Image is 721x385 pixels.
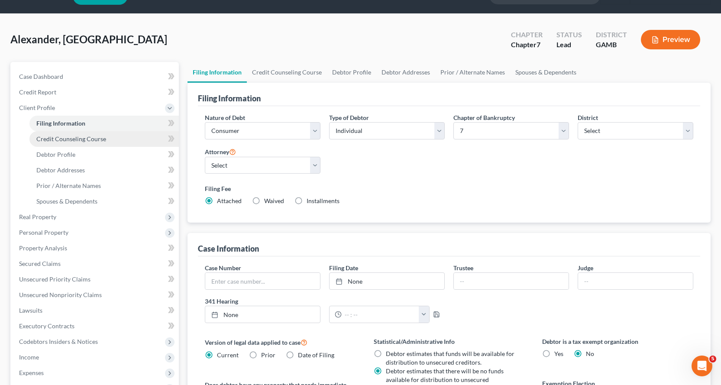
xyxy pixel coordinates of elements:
[19,104,55,111] span: Client Profile
[200,297,449,306] label: 341 Hearing
[29,194,179,209] a: Spouses & Dependents
[29,116,179,131] a: Filing Information
[205,306,320,323] a: None
[36,120,85,127] span: Filing Information
[596,40,627,50] div: GAMB
[205,337,356,347] label: Version of legal data applied to case
[12,84,179,100] a: Credit Report
[36,197,97,205] span: Spouses & Dependents
[19,275,91,283] span: Unsecured Priority Claims
[188,62,247,83] a: Filing Information
[453,113,515,122] label: Chapter of Bankruptcy
[36,182,101,189] span: Prior / Alternate Names
[12,240,179,256] a: Property Analysis
[19,229,68,236] span: Personal Property
[596,30,627,40] div: District
[198,93,261,104] div: Filing Information
[217,351,239,359] span: Current
[29,131,179,147] a: Credit Counseling Course
[511,40,543,50] div: Chapter
[12,256,179,272] a: Secured Claims
[19,213,56,220] span: Real Property
[556,40,582,50] div: Lead
[327,62,376,83] a: Debtor Profile
[36,151,75,158] span: Debtor Profile
[435,62,510,83] a: Prior / Alternate Names
[36,166,85,174] span: Debtor Addresses
[12,303,179,318] a: Lawsuits
[578,113,598,122] label: District
[19,338,98,345] span: Codebtors Insiders & Notices
[376,62,435,83] a: Debtor Addresses
[205,273,320,289] input: Enter case number...
[709,356,716,362] span: 5
[537,40,540,49] span: 7
[198,243,259,254] div: Case Information
[205,263,241,272] label: Case Number
[453,263,473,272] label: Trustee
[19,260,61,267] span: Secured Claims
[586,350,594,357] span: No
[330,273,444,289] a: None
[342,306,419,323] input: -- : --
[19,88,56,96] span: Credit Report
[578,263,593,272] label: Judge
[374,337,525,346] label: Statistical/Administrative Info
[19,291,102,298] span: Unsecured Nonpriority Claims
[36,135,106,142] span: Credit Counseling Course
[217,197,242,204] span: Attached
[19,322,74,330] span: Executory Contracts
[454,273,569,289] input: --
[264,197,284,204] span: Waived
[542,337,693,346] label: Debtor is a tax exempt organization
[554,350,563,357] span: Yes
[641,30,700,49] button: Preview
[29,147,179,162] a: Debtor Profile
[205,146,236,157] label: Attorney
[578,273,693,289] input: --
[329,113,369,122] label: Type of Debtor
[19,307,42,314] span: Lawsuits
[329,263,358,272] label: Filing Date
[19,244,67,252] span: Property Analysis
[29,162,179,178] a: Debtor Addresses
[556,30,582,40] div: Status
[19,73,63,80] span: Case Dashboard
[12,318,179,334] a: Executory Contracts
[261,351,275,359] span: Prior
[386,350,514,366] span: Debtor estimates that funds will be available for distribution to unsecured creditors.
[29,178,179,194] a: Prior / Alternate Names
[205,184,693,193] label: Filing Fee
[12,287,179,303] a: Unsecured Nonpriority Claims
[12,272,179,287] a: Unsecured Priority Claims
[247,62,327,83] a: Credit Counseling Course
[19,353,39,361] span: Income
[510,62,582,83] a: Spouses & Dependents
[19,369,44,376] span: Expenses
[10,33,167,45] span: Alexander, [GEOGRAPHIC_DATA]
[205,113,245,122] label: Nature of Debt
[298,351,334,359] span: Date of Filing
[12,69,179,84] a: Case Dashboard
[307,197,339,204] span: Installments
[511,30,543,40] div: Chapter
[692,356,712,376] iframe: Intercom live chat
